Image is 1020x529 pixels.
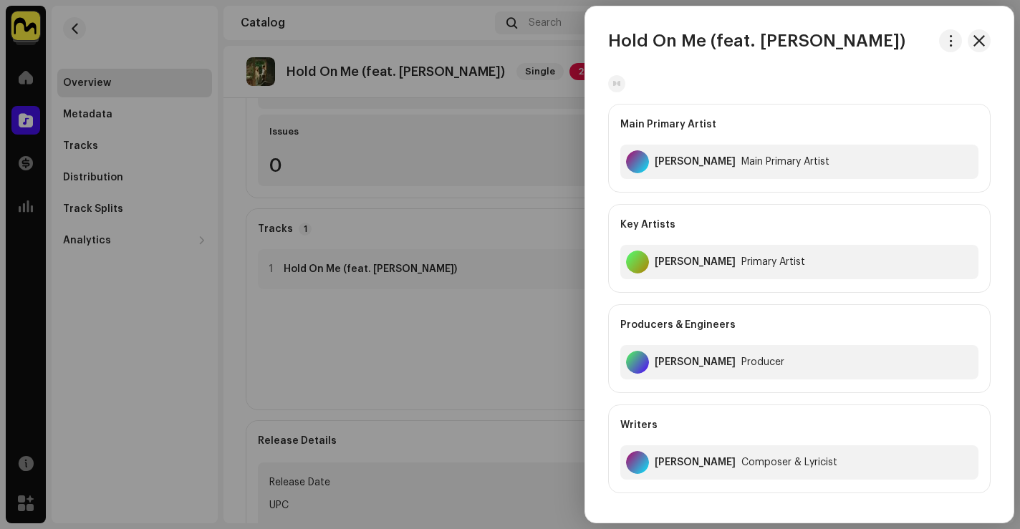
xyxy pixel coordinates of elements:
div: Composer & Lyricist [741,457,837,468]
div: Hayden Everett [655,256,736,268]
div: Main Primary Artist [620,105,978,145]
div: Primary Artist [741,256,805,268]
div: Main Primary Artist [741,156,829,168]
div: Lucy Clearwater [655,457,736,468]
div: Producers & Engineers [620,305,978,345]
div: Tyler Chester [655,356,736,368]
div: Key Artists [620,205,978,245]
div: Lucy Clearwater [655,156,736,168]
h3: Hold On Me (feat. [PERSON_NAME]) [608,29,905,52]
div: Writers [620,405,978,445]
div: Producer [741,356,784,368]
